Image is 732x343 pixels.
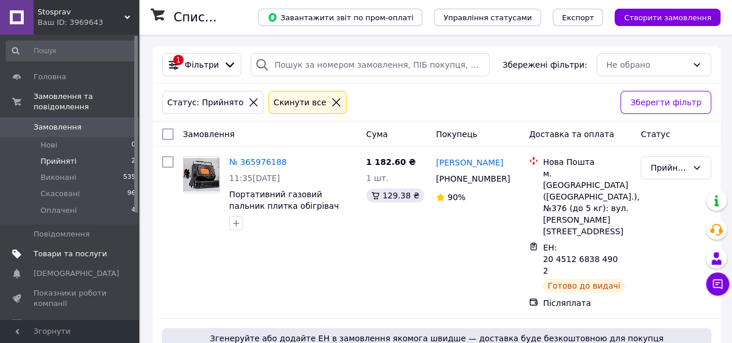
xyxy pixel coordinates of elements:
[229,174,280,183] span: 11:35[DATE]
[34,72,66,82] span: Головна
[543,243,617,275] span: ЕН: 20 4512 6838 4902
[34,268,119,279] span: [DEMOGRAPHIC_DATA]
[34,249,107,259] span: Товари та послуги
[641,130,670,139] span: Статус
[41,140,57,150] span: Нові
[229,190,350,234] a: Портативний газовий пальник плитка обігрівач портативний газовий Happy Home 2в1 для обігрівання
[34,229,90,239] span: Повідомлення
[123,172,135,183] span: 535
[165,96,246,109] div: Статус: Прийнято
[606,58,687,71] div: Не обрано
[41,156,76,167] span: Прийняті
[650,161,687,174] div: Прийнято
[436,157,503,168] a: [PERSON_NAME]
[6,40,137,61] input: Пошук
[620,91,711,114] button: Зберегти фільтр
[229,157,286,167] a: № 365976188
[529,130,614,139] span: Доставка та оплата
[34,319,64,329] span: Відгуки
[251,53,490,76] input: Пошук за номером замовлення, ПІБ покупця, номером телефону, Email, номером накладної
[543,168,631,237] div: м. [GEOGRAPHIC_DATA] ([GEOGRAPHIC_DATA].), №376 (до 5 кг): вул. [PERSON_NAME][STREET_ADDRESS]
[366,130,388,139] span: Cума
[630,96,701,109] span: Зберегти фільтр
[131,140,135,150] span: 0
[34,288,107,309] span: Показники роботи компанії
[258,9,422,26] button: Завантажити звіт по пром-оплаті
[603,12,720,21] a: Створити замовлення
[436,130,477,139] span: Покупець
[174,10,291,24] h1: Список замовлень
[183,130,234,139] span: Замовлення
[41,172,76,183] span: Виконані
[185,59,219,71] span: Фільтри
[38,17,139,28] div: Ваш ID: 3969643
[543,156,631,168] div: Нова Пошта
[543,279,625,293] div: Готово до видачі
[434,9,541,26] button: Управління статусами
[131,156,135,167] span: 2
[267,12,413,23] span: Завантажити звіт по пром-оплаті
[706,272,729,296] button: Чат з покупцем
[41,189,80,199] span: Скасовані
[553,9,604,26] button: Експорт
[502,59,587,71] span: Збережені фільтри:
[443,13,532,22] span: Управління статусами
[131,205,135,216] span: 4
[38,7,124,17] span: Stosprav
[366,189,424,202] div: 129.38 ₴
[41,205,77,216] span: Оплачені
[183,156,220,193] a: Фото товару
[34,91,139,112] span: Замовлення та повідомлення
[433,171,510,187] div: [PHONE_NUMBER]
[447,193,465,202] span: 90%
[366,174,389,183] span: 1 шт.
[271,96,329,109] div: Cкинути все
[127,189,135,199] span: 96
[183,158,219,192] img: Фото товару
[543,297,631,309] div: Післяплата
[615,9,720,26] button: Створити замовлення
[562,13,594,22] span: Експорт
[624,13,711,22] span: Створити замовлення
[34,122,82,132] span: Замовлення
[366,157,416,167] span: 1 182.60 ₴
